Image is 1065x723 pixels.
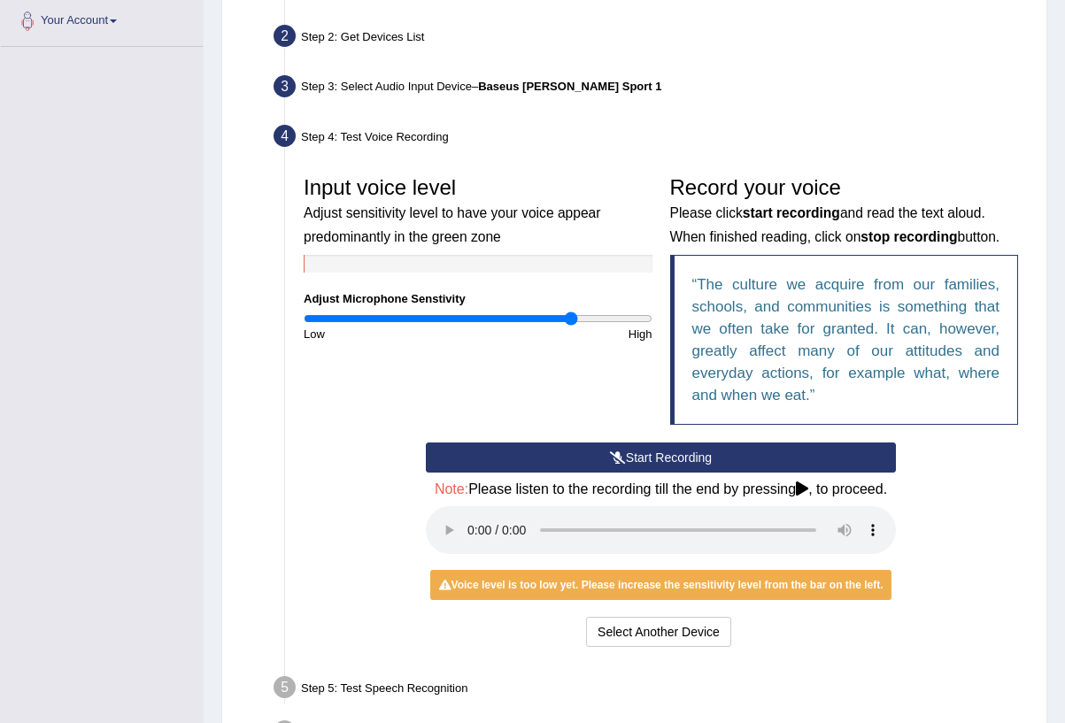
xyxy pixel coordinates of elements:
[472,80,662,93] span: –
[304,290,466,307] label: Adjust Microphone Senstivity
[743,205,840,220] b: start recording
[266,671,1038,710] div: Step 5: Test Speech Recognition
[430,570,892,600] div: Voice level is too low yet. Please increase the sensitivity level from the bar on the left.
[304,176,652,246] h3: Input voice level
[435,481,468,496] span: Note:
[266,19,1038,58] div: Step 2: Get Devices List
[860,229,957,244] b: stop recording
[670,205,1000,243] small: Please click and read the text aloud. When finished reading, click on button.
[692,276,1000,404] q: The culture we acquire from our families, schools, and communities is something that we often tak...
[266,119,1038,158] div: Step 4: Test Voice Recording
[426,442,896,473] button: Start Recording
[266,70,1038,109] div: Step 3: Select Audio Input Device
[426,481,896,497] h4: Please listen to the recording till the end by pressing , to proceed.
[304,205,600,243] small: Adjust sensitivity level to have your voice appear predominantly in the green zone
[586,617,731,647] button: Select Another Device
[295,326,478,342] div: Low
[670,176,1019,246] h3: Record your voice
[478,80,661,93] b: Baseus [PERSON_NAME] Sport 1
[478,326,661,342] div: High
